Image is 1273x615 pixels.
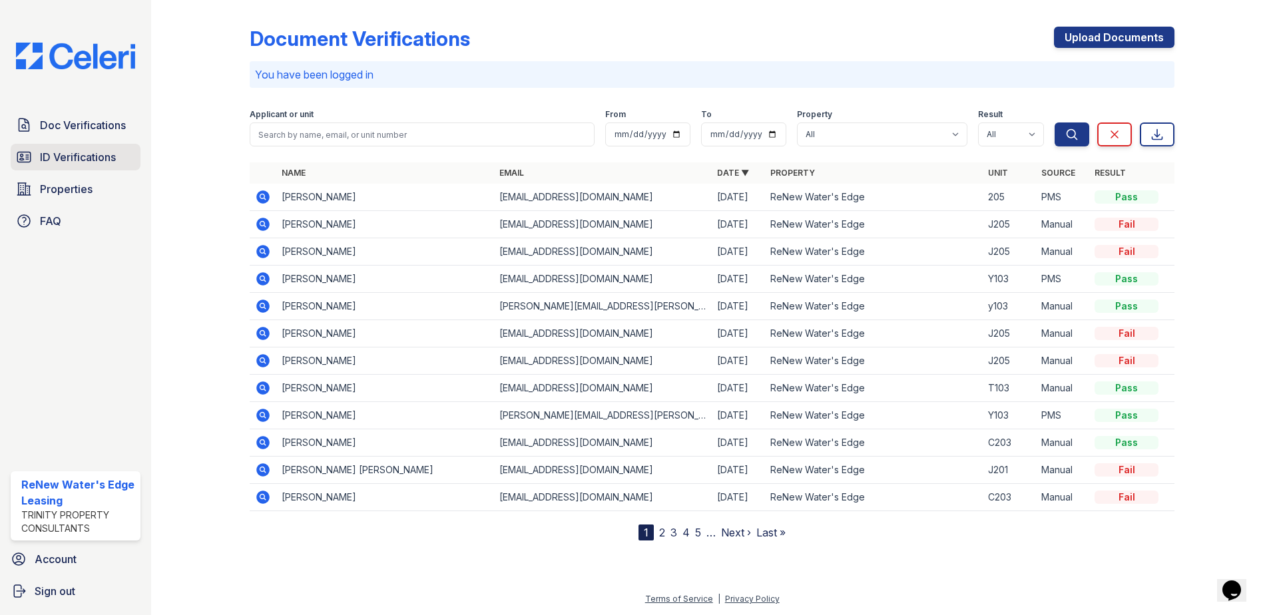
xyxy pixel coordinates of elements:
[276,184,494,211] td: [PERSON_NAME]
[1036,320,1089,347] td: Manual
[11,176,140,202] a: Properties
[276,266,494,293] td: [PERSON_NAME]
[765,375,983,402] td: ReNew Water's Edge
[1036,484,1089,511] td: Manual
[712,184,765,211] td: [DATE]
[21,509,135,535] div: Trinity Property Consultants
[1036,375,1089,402] td: Manual
[645,594,713,604] a: Terms of Service
[765,211,983,238] td: ReNew Water's Edge
[11,144,140,170] a: ID Verifications
[21,477,135,509] div: ReNew Water's Edge Leasing
[717,168,749,178] a: Date ▼
[5,43,146,69] img: CE_Logo_Blue-a8612792a0a2168367f1c8372b55b34899dd931a85d93a1a3d3e32e68fde9ad4.png
[494,238,712,266] td: [EMAIL_ADDRESS][DOMAIN_NAME]
[978,109,1003,120] label: Result
[276,457,494,484] td: [PERSON_NAME] [PERSON_NAME]
[638,524,654,540] div: 1
[1036,238,1089,266] td: Manual
[765,293,983,320] td: ReNew Water's Edge
[1217,562,1260,602] iframe: chat widget
[765,184,983,211] td: ReNew Water's Edge
[1095,327,1158,340] div: Fail
[1036,429,1089,457] td: Manual
[756,526,786,539] a: Last »
[797,109,832,120] label: Property
[605,109,626,120] label: From
[11,112,140,138] a: Doc Verifications
[765,320,983,347] td: ReNew Water's Edge
[40,181,93,197] span: Properties
[1036,211,1089,238] td: Manual
[494,457,712,484] td: [EMAIL_ADDRESS][DOMAIN_NAME]
[706,524,716,540] span: …
[1095,218,1158,231] div: Fail
[11,208,140,234] a: FAQ
[1036,402,1089,429] td: PMS
[494,484,712,511] td: [EMAIL_ADDRESS][DOMAIN_NAME]
[983,293,1036,320] td: y103
[765,484,983,511] td: ReNew Water's Edge
[1095,190,1158,204] div: Pass
[983,429,1036,457] td: C203
[1036,184,1089,211] td: PMS
[765,238,983,266] td: ReNew Water's Edge
[718,594,720,604] div: |
[1095,381,1158,395] div: Pass
[1036,457,1089,484] td: Manual
[659,526,665,539] a: 2
[712,238,765,266] td: [DATE]
[770,168,815,178] a: Property
[712,484,765,511] td: [DATE]
[1095,354,1158,367] div: Fail
[765,429,983,457] td: ReNew Water's Edge
[276,320,494,347] td: [PERSON_NAME]
[983,266,1036,293] td: Y103
[276,484,494,511] td: [PERSON_NAME]
[494,347,712,375] td: [EMAIL_ADDRESS][DOMAIN_NAME]
[765,402,983,429] td: ReNew Water's Edge
[255,67,1169,83] p: You have been logged in
[40,149,116,165] span: ID Verifications
[712,429,765,457] td: [DATE]
[494,320,712,347] td: [EMAIL_ADDRESS][DOMAIN_NAME]
[682,526,690,539] a: 4
[1036,347,1089,375] td: Manual
[983,457,1036,484] td: J201
[1095,272,1158,286] div: Pass
[250,109,314,120] label: Applicant or unit
[765,457,983,484] td: ReNew Water's Edge
[712,266,765,293] td: [DATE]
[983,238,1036,266] td: J205
[494,266,712,293] td: [EMAIL_ADDRESS][DOMAIN_NAME]
[494,402,712,429] td: [PERSON_NAME][EMAIL_ADDRESS][PERSON_NAME][PERSON_NAME][DOMAIN_NAME]
[276,238,494,266] td: [PERSON_NAME]
[40,117,126,133] span: Doc Verifications
[983,320,1036,347] td: J205
[983,402,1036,429] td: Y103
[250,122,595,146] input: Search by name, email, or unit number
[670,526,677,539] a: 3
[1095,245,1158,258] div: Fail
[494,429,712,457] td: [EMAIL_ADDRESS][DOMAIN_NAME]
[1095,436,1158,449] div: Pass
[276,347,494,375] td: [PERSON_NAME]
[712,320,765,347] td: [DATE]
[276,293,494,320] td: [PERSON_NAME]
[250,27,470,51] div: Document Verifications
[5,578,146,604] a: Sign out
[725,594,780,604] a: Privacy Policy
[494,184,712,211] td: [EMAIL_ADDRESS][DOMAIN_NAME]
[983,375,1036,402] td: T103
[712,375,765,402] td: [DATE]
[5,546,146,572] a: Account
[1095,300,1158,313] div: Pass
[276,375,494,402] td: [PERSON_NAME]
[282,168,306,178] a: Name
[712,293,765,320] td: [DATE]
[40,213,61,229] span: FAQ
[983,484,1036,511] td: C203
[765,347,983,375] td: ReNew Water's Edge
[276,429,494,457] td: [PERSON_NAME]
